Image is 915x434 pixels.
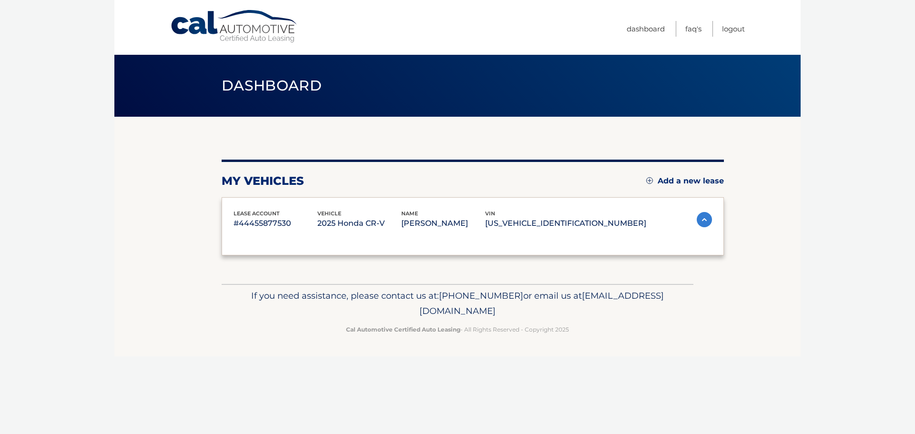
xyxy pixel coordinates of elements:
[228,288,687,319] p: If you need assistance, please contact us at: or email us at
[222,174,304,188] h2: my vehicles
[646,176,724,186] a: Add a new lease
[234,210,280,217] span: lease account
[419,290,664,316] span: [EMAIL_ADDRESS][DOMAIN_NAME]
[439,290,523,301] span: [PHONE_NUMBER]
[485,217,646,230] p: [US_VEHICLE_IDENTIFICATION_NUMBER]
[170,10,299,43] a: Cal Automotive
[317,210,341,217] span: vehicle
[346,326,460,333] strong: Cal Automotive Certified Auto Leasing
[222,77,322,94] span: Dashboard
[697,212,712,227] img: accordion-active.svg
[401,217,485,230] p: [PERSON_NAME]
[228,324,687,334] p: - All Rights Reserved - Copyright 2025
[485,210,495,217] span: vin
[317,217,401,230] p: 2025 Honda CR-V
[646,177,653,184] img: add.svg
[685,21,701,37] a: FAQ's
[722,21,745,37] a: Logout
[401,210,418,217] span: name
[234,217,317,230] p: #44455877530
[627,21,665,37] a: Dashboard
